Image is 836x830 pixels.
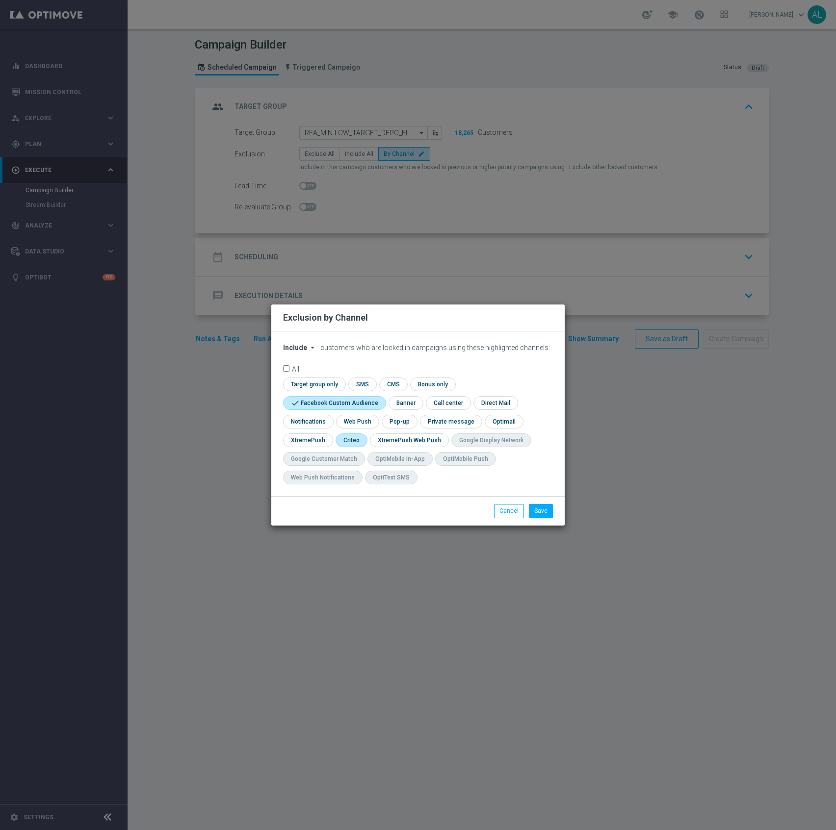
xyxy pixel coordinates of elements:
div: Web Push Notifications [291,474,355,482]
div: OptiMobile In-App [375,455,425,463]
button: Cancel [494,504,524,518]
span: Include [283,344,307,352]
button: Save [529,504,553,518]
label: All [292,365,299,372]
div: Google Customer Match [291,455,357,463]
h2: Exclusion by Channel [283,312,368,324]
div: OptiText SMS [373,474,410,482]
div: OptiMobile Push [443,455,488,463]
div: customers who are locked in campaigns using these highlighted channels: [283,344,553,352]
button: Include arrow_drop_down [283,344,319,352]
i: arrow_drop_down [309,344,316,352]
div: Google Display Network [459,436,523,445]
